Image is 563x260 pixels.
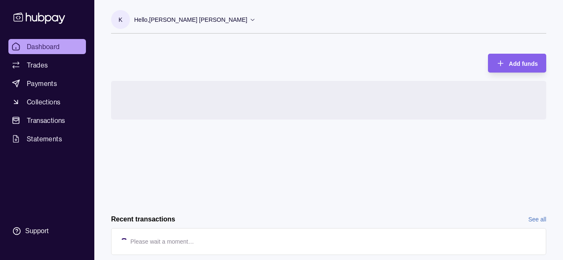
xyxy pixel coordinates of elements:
a: Statements [8,131,86,146]
a: Trades [8,57,86,73]
span: Statements [27,134,62,144]
a: See all [528,215,546,224]
a: Dashboard [8,39,86,54]
h2: Recent transactions [111,215,175,224]
span: Payments [27,78,57,88]
span: Transactions [27,115,65,125]
a: Transactions [8,113,86,128]
p: Please wait a moment… [130,237,194,246]
p: K [119,15,122,24]
span: Collections [27,97,60,107]
span: Add funds [509,60,538,67]
a: Support [8,222,86,240]
div: Support [25,226,49,236]
a: Collections [8,94,86,109]
span: Dashboard [27,42,60,52]
span: Trades [27,60,48,70]
a: Payments [8,76,86,91]
button: Add funds [488,54,546,73]
p: Hello, [PERSON_NAME] [PERSON_NAME] [134,15,247,24]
